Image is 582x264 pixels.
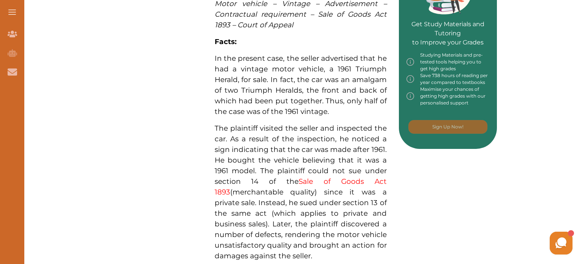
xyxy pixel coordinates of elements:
div: Studying Materials and pre-tested tools helping you to get high grades [406,52,490,72]
p: Sign Up Now! [432,123,463,130]
span: The plaintiff visited the seller and inspected the car. As a result of the inspection, he noticed... [215,124,387,260]
div: Save 738 hours of reading per year compared to textbooks [406,72,490,86]
div: Maximise your chances of getting high grades with our personalised support [406,86,490,106]
strong: Facts: [215,37,237,46]
a: Sale of Goods Act 1893 [215,177,387,196]
iframe: HelpCrunch [400,230,574,256]
img: info-img [406,86,414,106]
span: In the present case, the seller advertised that he had a vintage motor vehicle, a 1961 Triumph He... [215,54,387,116]
iframe: Reviews Badge Ribbon Widget [408,179,552,197]
img: info-img [406,52,414,72]
img: info-img [406,72,414,86]
button: [object Object] [408,120,487,134]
